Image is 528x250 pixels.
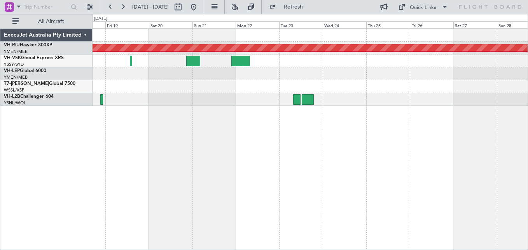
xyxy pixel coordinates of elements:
[410,4,436,12] div: Quick Links
[277,4,310,10] span: Refresh
[24,1,68,13] input: Trip Number
[4,94,54,99] a: VH-L2BChallenger 604
[366,21,410,28] div: Thu 25
[4,56,64,60] a: VH-VSKGlobal Express XRS
[4,43,52,48] a: VH-RIUHawker 800XP
[94,16,107,22] div: [DATE]
[323,21,366,28] div: Wed 24
[279,21,323,28] div: Tue 23
[4,81,75,86] a: T7-[PERSON_NAME]Global 7500
[4,49,28,55] a: YMEN/MEB
[4,62,24,67] a: YSSY/SYD
[394,1,452,13] button: Quick Links
[4,94,20,99] span: VH-L2B
[4,43,20,48] span: VH-RIU
[4,100,26,106] a: YSHL/WOL
[149,21,192,28] div: Sat 20
[4,87,24,93] a: WSSL/XSP
[4,69,46,73] a: VH-LEPGlobal 6000
[453,21,497,28] div: Sat 27
[132,4,169,11] span: [DATE] - [DATE]
[236,21,279,28] div: Mon 22
[4,69,20,73] span: VH-LEP
[20,19,82,24] span: All Aircraft
[9,15,84,28] button: All Aircraft
[4,81,49,86] span: T7-[PERSON_NAME]
[266,1,312,13] button: Refresh
[410,21,453,28] div: Fri 26
[4,56,21,60] span: VH-VSK
[192,21,236,28] div: Sun 21
[105,21,149,28] div: Fri 19
[4,74,28,80] a: YMEN/MEB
